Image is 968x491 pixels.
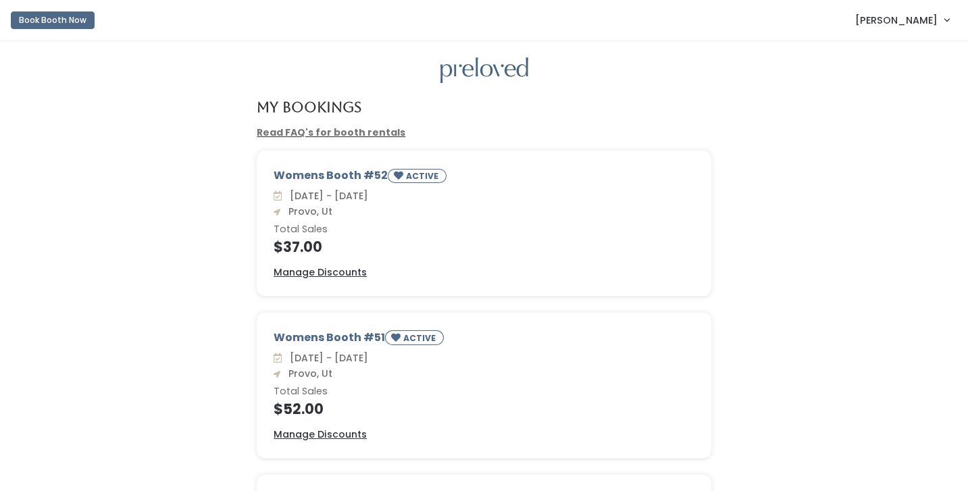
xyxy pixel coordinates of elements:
[257,99,361,115] h4: My Bookings
[274,167,694,188] div: Womens Booth #52
[274,265,367,279] u: Manage Discounts
[274,330,694,351] div: Womens Booth #51
[283,367,332,380] span: Provo, Ut
[274,428,367,441] u: Manage Discounts
[274,265,367,280] a: Manage Discounts
[403,332,438,344] small: ACTIVE
[274,224,694,235] h6: Total Sales
[274,401,694,417] h4: $52.00
[11,5,95,35] a: Book Booth Now
[842,5,963,34] a: [PERSON_NAME]
[406,170,441,182] small: ACTIVE
[440,57,528,84] img: preloved logo
[257,126,405,139] a: Read FAQ's for booth rentals
[284,189,368,203] span: [DATE] - [DATE]
[274,239,694,255] h4: $37.00
[274,386,694,397] h6: Total Sales
[284,351,368,365] span: [DATE] - [DATE]
[11,11,95,29] button: Book Booth Now
[283,205,332,218] span: Provo, Ut
[274,428,367,442] a: Manage Discounts
[855,13,938,28] span: [PERSON_NAME]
